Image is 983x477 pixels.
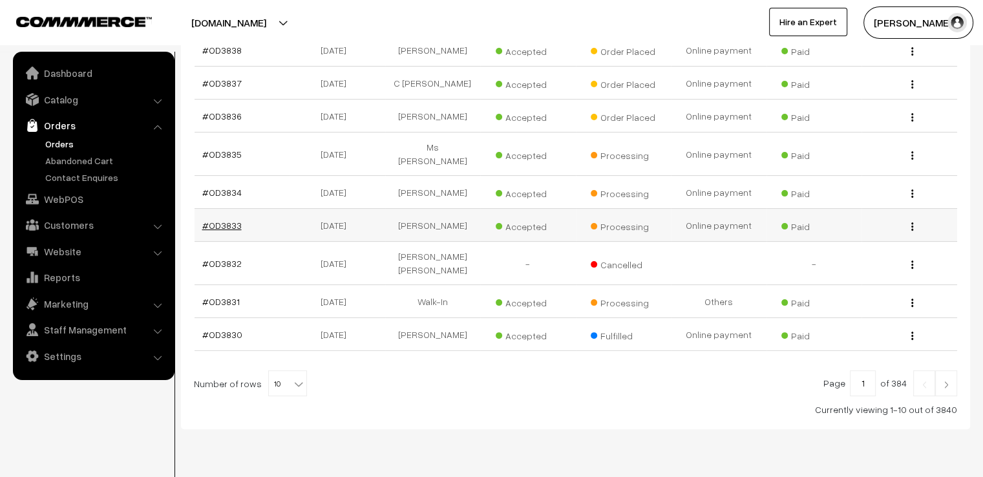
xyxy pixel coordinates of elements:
img: Menu [911,113,913,122]
a: #OD3833 [202,220,242,231]
span: Processing [591,217,655,233]
button: [PERSON_NAME] [863,6,973,39]
td: [DATE] [290,176,385,209]
a: #OD3834 [202,187,242,198]
a: Orders [16,114,170,137]
td: [DATE] [290,209,385,242]
a: #OD3835 [202,149,242,160]
span: Number of rows [194,377,262,390]
span: Cancelled [591,255,655,271]
td: Online payment [671,100,766,132]
td: Online payment [671,132,766,176]
span: Order Placed [591,74,655,91]
a: #OD3830 [202,329,242,340]
a: Abandoned Cart [42,154,170,167]
img: Right [940,381,952,388]
span: Paid [781,145,846,162]
td: Online payment [671,209,766,242]
span: Paid [781,74,846,91]
a: Dashboard [16,61,170,85]
div: Currently viewing 1-10 out of 3840 [194,403,957,416]
span: Paid [781,107,846,124]
img: Menu [911,260,913,269]
img: Menu [911,299,913,307]
span: Order Placed [591,107,655,124]
a: #OD3831 [202,296,240,307]
span: Page [823,377,845,388]
td: [DATE] [290,67,385,100]
span: 10 [269,371,306,397]
span: Fulfilled [591,326,655,343]
span: 10 [268,370,307,396]
a: COMMMERCE [16,13,129,28]
a: #OD3837 [202,78,242,89]
span: Paid [781,41,846,58]
td: Online payment [671,318,766,351]
td: [PERSON_NAME] [385,318,481,351]
span: Accepted [496,107,560,124]
td: - [766,242,862,285]
span: Accepted [496,41,560,58]
a: Contact Enquires [42,171,170,184]
img: Menu [911,47,913,56]
td: [DATE] [290,318,385,351]
a: Website [16,240,170,263]
a: #OD3838 [202,45,242,56]
img: Menu [911,151,913,160]
img: Menu [911,80,913,89]
span: Processing [591,145,655,162]
img: Menu [911,332,913,340]
td: Walk-In [385,285,481,318]
td: - [480,242,576,285]
td: [DATE] [290,100,385,132]
img: user [947,13,967,32]
span: Accepted [496,326,560,343]
span: Accepted [496,184,560,200]
span: Accepted [496,217,560,233]
span: Paid [781,293,846,310]
td: C [PERSON_NAME] [385,67,481,100]
span: Accepted [496,74,560,91]
a: WebPOS [16,187,170,211]
span: Paid [781,326,846,343]
img: Menu [911,189,913,198]
td: [PERSON_NAME] [PERSON_NAME] [385,242,481,285]
a: Catalog [16,88,170,111]
td: [PERSON_NAME] [385,209,481,242]
a: Marketing [16,292,170,315]
td: Others [671,285,766,318]
a: Reports [16,266,170,289]
td: Ms [PERSON_NAME] [385,132,481,176]
span: Processing [591,184,655,200]
span: Processing [591,293,655,310]
td: [PERSON_NAME] [385,34,481,67]
td: [PERSON_NAME] [385,176,481,209]
span: of 384 [880,377,907,388]
td: Online payment [671,176,766,209]
a: #OD3832 [202,258,242,269]
a: Customers [16,213,170,237]
a: Staff Management [16,318,170,341]
a: Hire an Expert [769,8,847,36]
td: [DATE] [290,285,385,318]
td: Online payment [671,34,766,67]
a: Settings [16,344,170,368]
td: Online payment [671,67,766,100]
td: [DATE] [290,34,385,67]
td: [PERSON_NAME] [385,100,481,132]
span: Paid [781,184,846,200]
img: Left [918,381,930,388]
button: [DOMAIN_NAME] [146,6,312,39]
a: #OD3836 [202,111,242,122]
td: [DATE] [290,242,385,285]
td: [DATE] [290,132,385,176]
img: Menu [911,222,913,231]
a: Orders [42,137,170,151]
img: COMMMERCE [16,17,152,26]
span: Paid [781,217,846,233]
span: Order Placed [591,41,655,58]
span: Accepted [496,293,560,310]
span: Accepted [496,145,560,162]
